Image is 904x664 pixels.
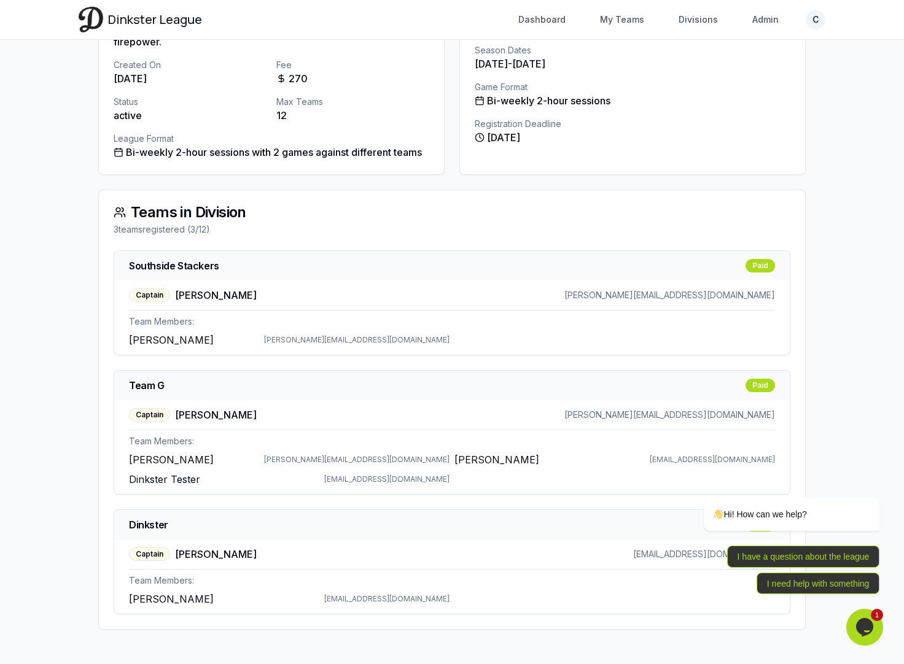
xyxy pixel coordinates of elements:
p: Registration Deadline [475,118,790,130]
span: [EMAIL_ADDRESS][DOMAIN_NAME] [324,474,450,484]
a: Dashboard [511,9,573,31]
p: Created On [114,59,267,71]
span: [PERSON_NAME] [175,407,257,422]
p: Team Members: [129,435,775,447]
div: Captain [129,288,170,302]
div: Captain [129,547,170,561]
a: Southside Stackers [129,258,219,273]
span: [PERSON_NAME] [175,288,257,303]
p: League Format [114,133,429,145]
span: [EMAIL_ADDRESS][DOMAIN_NAME] [633,548,775,560]
span: [PERSON_NAME] [129,333,214,347]
span: [PERSON_NAME][EMAIL_ADDRESS][DOMAIN_NAME] [264,455,450,465]
p: Season Dates [475,44,790,56]
a: Admin [745,9,786,31]
span: [PERSON_NAME][EMAIL_ADDRESS][DOMAIN_NAME] [564,289,775,301]
div: Teams in Division [114,205,790,220]
p: Bi-weekly 2-hour sessions [475,93,790,108]
span: [PERSON_NAME] [454,452,539,467]
p: Fee [276,59,429,71]
a: Dinkster [129,517,168,532]
div: Paid [746,379,775,392]
img: Dinkster [79,7,103,32]
span: Dinkster Tester [129,472,200,487]
div: 3 team s registered ( 3 / 12 ) [114,223,790,236]
p: 270 [276,71,429,86]
span: [PERSON_NAME] [129,592,214,606]
p: 12 [276,108,429,123]
p: Team Members: [129,315,775,328]
a: Team G [129,378,165,393]
a: Dinkster League [79,7,202,32]
span: [PERSON_NAME][EMAIL_ADDRESS][DOMAIN_NAME] [264,335,450,345]
span: [EMAIL_ADDRESS][DOMAIN_NAME] [650,455,775,465]
a: My Teams [593,9,652,31]
iframe: chat widget [846,609,886,646]
span: [PERSON_NAME] [175,547,257,562]
span: [PERSON_NAME][EMAIL_ADDRESS][DOMAIN_NAME] [564,409,775,421]
p: Max Teams [276,96,429,108]
p: [DATE] - [DATE] [475,56,790,71]
p: [DATE] [114,71,267,86]
p: Game Format [475,81,790,93]
p: Bi-weekly 2-hour sessions with 2 games against different teams [114,145,429,160]
div: Paid [746,259,775,272]
p: [DATE] [475,130,790,145]
a: Divisions [671,9,725,31]
p: Team Members: [129,574,775,587]
span: [PERSON_NAME] [129,452,214,467]
button: C [806,10,825,29]
iframe: chat widget [664,387,886,603]
p: active [114,108,267,123]
p: Status [114,96,267,108]
span: Dinkster League [108,11,202,28]
div: Captain [129,408,170,422]
span: [EMAIL_ADDRESS][DOMAIN_NAME] [324,594,450,604]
